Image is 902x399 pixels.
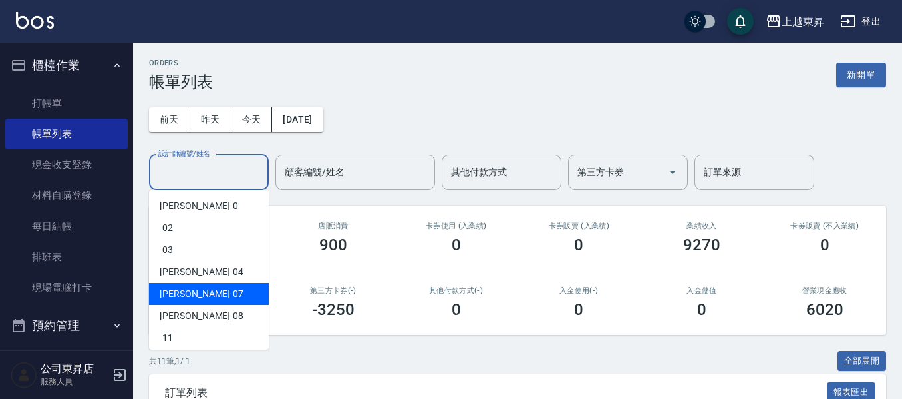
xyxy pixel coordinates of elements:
[160,287,243,301] span: [PERSON_NAME] -07
[835,9,886,34] button: 登出
[312,300,355,319] h3: -3250
[827,386,876,398] a: 報表匯出
[410,286,502,295] h2: 其他付款方式(-)
[5,211,128,242] a: 每日結帳
[806,300,843,319] h3: 6020
[16,12,54,29] img: Logo
[820,236,829,254] h3: 0
[836,63,886,87] button: 新開單
[190,107,231,132] button: 昨天
[533,286,625,295] h2: 入金使用(-)
[5,180,128,210] a: 材料自購登錄
[160,309,243,323] span: [PERSON_NAME] -08
[272,107,323,132] button: [DATE]
[697,300,706,319] h3: 0
[574,300,583,319] h3: 0
[160,265,243,279] span: [PERSON_NAME] -04
[160,331,173,345] span: -11
[5,242,128,272] a: 排班表
[41,376,108,388] p: 服務人員
[779,222,870,230] h2: 卡券販賣 (不入業績)
[5,149,128,180] a: 現金收支登錄
[149,73,213,91] h3: 帳單列表
[5,119,128,149] a: 帳單列表
[11,362,37,388] img: Person
[288,222,379,230] h2: 店販消費
[160,221,173,235] span: -02
[149,107,190,132] button: 前天
[5,343,128,378] button: 報表及分析
[149,355,190,367] p: 共 11 筆, 1 / 1
[319,236,347,254] h3: 900
[41,362,108,376] h5: 公司東昇店
[160,199,238,213] span: [PERSON_NAME] -0
[231,107,273,132] button: 今天
[452,236,461,254] h3: 0
[5,88,128,119] a: 打帳單
[782,13,824,30] div: 上越東昇
[836,68,886,81] a: 新開單
[657,222,748,230] h2: 業績收入
[760,8,829,35] button: 上越東昇
[5,48,128,83] button: 櫃檯作業
[5,272,128,303] a: 現場電腦打卡
[574,236,583,254] h3: 0
[727,8,754,35] button: save
[5,308,128,343] button: 預約管理
[837,351,887,372] button: 全部展開
[452,300,461,319] h3: 0
[533,222,625,230] h2: 卡券販賣 (入業績)
[410,222,502,230] h2: 卡券使用 (入業績)
[683,236,720,254] h3: 9270
[288,286,379,295] h2: 第三方卡券(-)
[160,243,173,257] span: -03
[657,286,748,295] h2: 入金儲值
[149,59,213,67] h2: ORDERS
[158,149,210,159] label: 設計師編號/姓名
[662,161,683,183] button: Open
[779,286,870,295] h2: 營業現金應收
